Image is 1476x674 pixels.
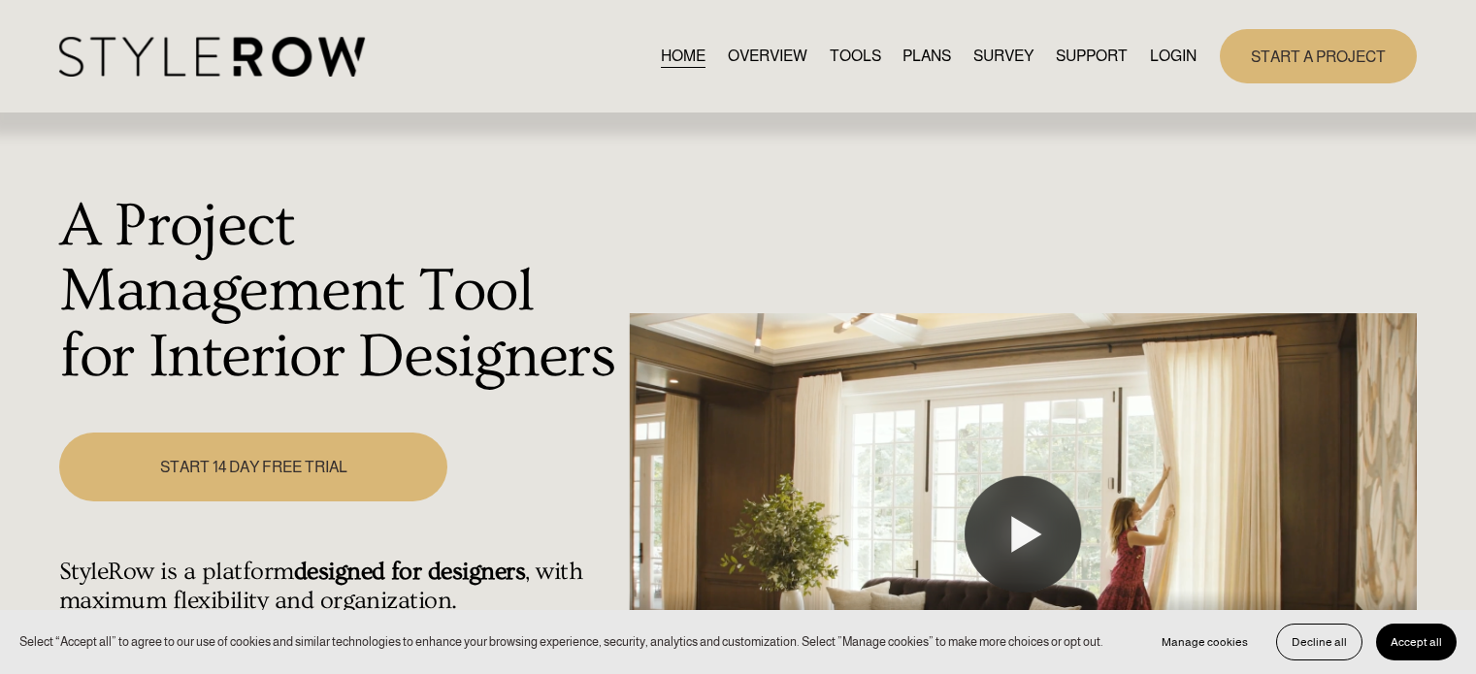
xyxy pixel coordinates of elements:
[1056,45,1128,68] span: SUPPORT
[830,43,881,69] a: TOOLS
[1147,624,1263,660] button: Manage cookies
[59,194,619,391] h1: A Project Management Tool for Interior Designers
[1162,635,1248,649] span: Manage cookies
[973,43,1033,69] a: SURVEY
[59,433,447,501] a: START 14 DAY FREE TRIAL
[1220,29,1417,82] a: START A PROJECT
[728,43,807,69] a: OVERVIEW
[1276,624,1362,660] button: Decline all
[1376,624,1457,660] button: Accept all
[1292,635,1347,649] span: Decline all
[59,558,619,616] h4: StyleRow is a platform , with maximum flexibility and organization.
[294,558,526,586] strong: designed for designers
[19,632,1103,651] p: Select “Accept all” to agree to our use of cookies and similar technologies to enhance your brows...
[902,43,951,69] a: PLANS
[661,43,705,69] a: HOME
[1150,43,1197,69] a: LOGIN
[1391,635,1442,649] span: Accept all
[965,476,1081,593] button: Play
[1056,43,1128,69] a: folder dropdown
[59,37,365,77] img: StyleRow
